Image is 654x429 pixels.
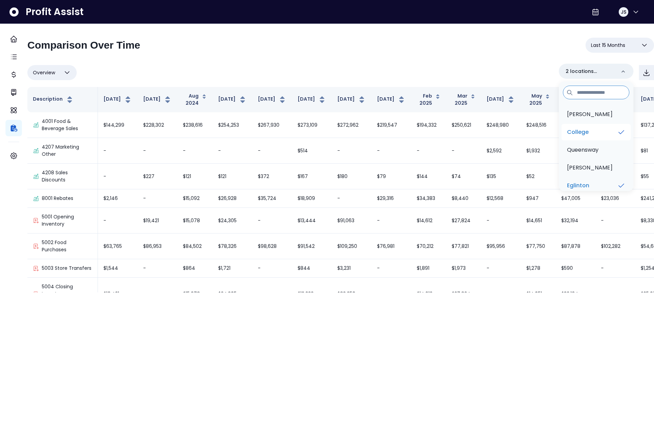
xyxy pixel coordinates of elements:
[252,112,292,138] td: $267,930
[42,118,92,132] p: 4001 Food & Beverage Sales
[521,112,556,138] td: $248,516
[98,112,138,138] td: $144,299
[481,189,521,208] td: $12,568
[103,96,132,104] button: [DATE]
[372,138,411,164] td: -
[252,164,292,189] td: $372
[292,164,332,189] td: $167
[521,164,556,189] td: $52
[42,239,92,253] p: 5002 Food Purchases
[556,164,595,189] td: $45
[138,278,177,311] td: -
[566,68,616,75] p: 2 locations selected
[252,259,292,278] td: -
[595,259,635,278] td: -
[42,265,91,272] p: 5003 Store Transfers
[213,189,252,208] td: $26,928
[372,208,411,234] td: -
[292,234,332,259] td: $91,542
[213,164,252,189] td: $121
[372,278,411,311] td: -
[252,189,292,208] td: $35,724
[411,189,446,208] td: $34,383
[332,259,372,278] td: $3,231
[521,278,556,311] td: $14,651
[98,208,138,234] td: -
[177,112,213,138] td: $238,616
[26,6,84,18] span: Profit Assist
[521,138,556,164] td: $1,932
[446,189,481,208] td: $8,440
[332,164,372,189] td: $180
[411,259,446,278] td: $1,891
[292,112,332,138] td: $273,109
[177,164,213,189] td: $121
[621,9,626,15] span: JS
[417,92,441,107] button: Feb 2025
[481,208,521,234] td: -
[595,208,635,234] td: -
[446,112,481,138] td: $250,621
[446,259,481,278] td: $1,973
[143,96,172,104] button: [DATE]
[411,234,446,259] td: $70,212
[252,278,292,311] td: -
[332,112,372,138] td: $272,962
[42,143,92,158] p: 4207 Marketing Other
[521,259,556,278] td: $1,278
[292,138,332,164] td: $514
[213,208,252,234] td: $24,305
[213,138,252,164] td: -
[481,234,521,259] td: $95,956
[183,92,207,107] button: Aug 2024
[177,189,213,208] td: $15,092
[177,259,213,278] td: $864
[411,208,446,234] td: $14,612
[138,164,177,189] td: $227
[332,189,372,208] td: -
[292,259,332,278] td: $844
[487,96,515,104] button: [DATE]
[556,278,595,311] td: $32,194
[98,278,138,311] td: $19,421
[292,278,332,311] td: $13,333
[567,181,589,190] p: Eglinton
[521,189,556,208] td: $947
[372,189,411,208] td: $29,316
[292,189,332,208] td: $18,909
[42,213,92,228] p: 5001 Opening Inventory
[372,164,411,189] td: $79
[42,283,92,305] p: 5004 Closing Inventory Adjustments
[556,259,595,278] td: $590
[481,259,521,278] td: -
[567,128,589,136] p: College
[292,208,332,234] td: $13,444
[556,208,595,234] td: $32,194
[98,164,138,189] td: -
[337,96,366,104] button: [DATE]
[481,278,521,311] td: -
[42,169,92,184] p: 4208 Sales Discounts
[218,96,247,104] button: [DATE]
[595,234,635,259] td: $102,282
[481,112,521,138] td: $248,980
[372,234,411,259] td: $76,981
[33,96,74,104] button: Description
[411,138,446,164] td: -
[138,208,177,234] td: $19,421
[27,39,140,51] h2: Comparison Over Time
[411,278,446,311] td: $14,612
[332,278,372,311] td: $83,259
[446,208,481,234] td: $27,824
[481,164,521,189] td: $135
[446,164,481,189] td: $74
[98,138,138,164] td: -
[567,146,599,154] p: Queensway
[556,189,595,208] td: $47,005
[521,234,556,259] td: $77,750
[252,208,292,234] td: -
[177,278,213,311] td: $15,078
[591,41,625,49] span: Last 15 Months
[213,112,252,138] td: $254,253
[98,189,138,208] td: $2,146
